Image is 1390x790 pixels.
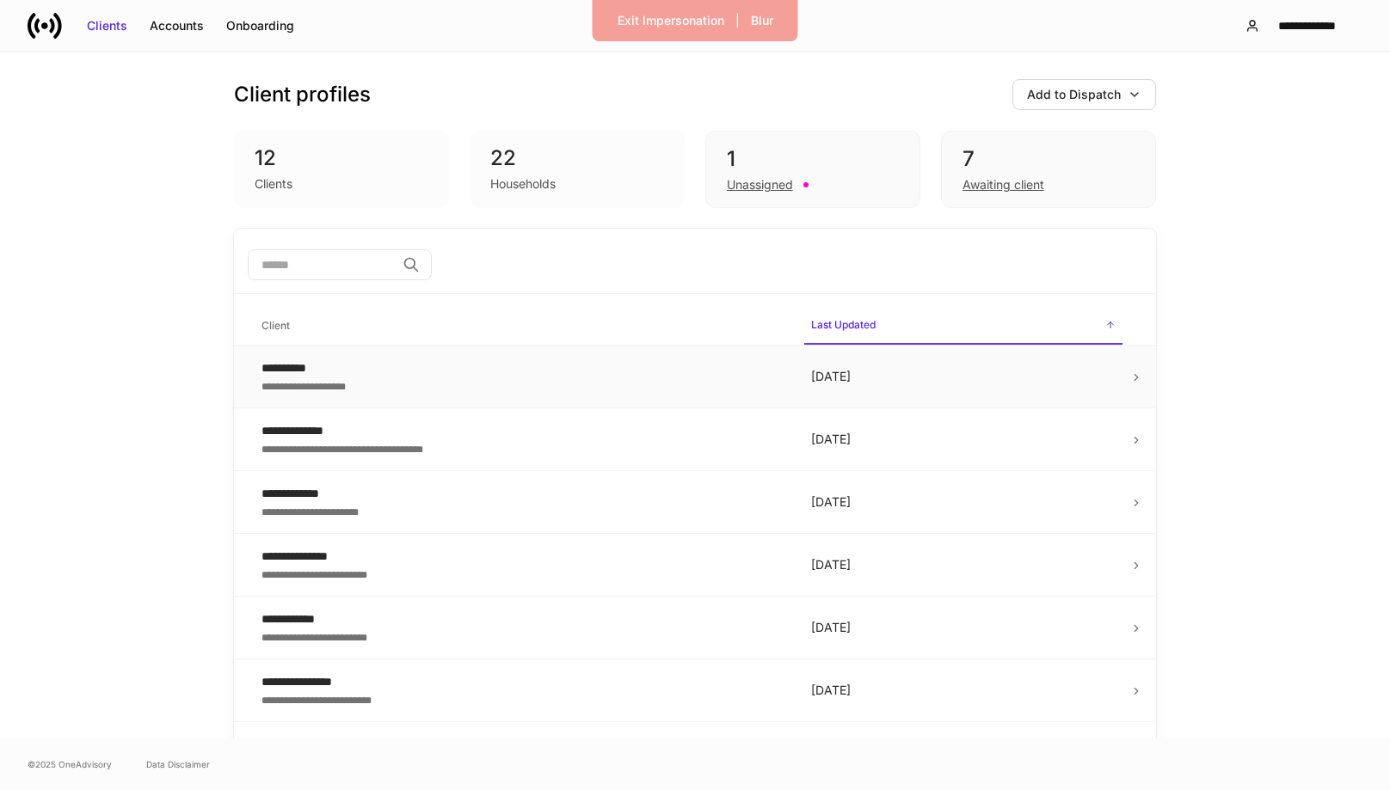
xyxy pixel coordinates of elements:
[740,7,784,34] button: Blur
[727,145,899,173] div: 1
[261,317,290,334] h6: Client
[490,175,556,193] div: Households
[811,556,1116,573] p: [DATE]
[255,309,790,344] span: Client
[811,431,1116,448] p: [DATE]
[811,368,1116,385] p: [DATE]
[234,81,371,108] h3: Client profiles
[963,145,1135,173] div: 7
[811,682,1116,699] p: [DATE]
[727,176,793,193] div: Unassigned
[138,12,215,40] button: Accounts
[705,131,920,208] div: 1Unassigned
[941,131,1156,208] div: 7Awaiting client
[811,493,1116,511] p: [DATE]
[28,757,112,771] span: © 2025 OneAdvisory
[146,757,210,771] a: Data Disclaimer
[751,12,773,29] div: Blur
[804,308,1122,345] span: Last Updated
[811,316,876,333] h6: Last Updated
[226,17,294,34] div: Onboarding
[490,144,664,172] div: 22
[618,12,724,29] div: Exit Impersonation
[76,12,138,40] button: Clients
[215,12,305,40] button: Onboarding
[150,17,204,34] div: Accounts
[606,7,735,34] button: Exit Impersonation
[811,619,1116,636] p: [DATE]
[1012,79,1156,110] button: Add to Dispatch
[255,144,428,172] div: 12
[963,176,1044,193] div: Awaiting client
[87,17,127,34] div: Clients
[255,175,292,193] div: Clients
[1027,86,1121,103] div: Add to Dispatch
